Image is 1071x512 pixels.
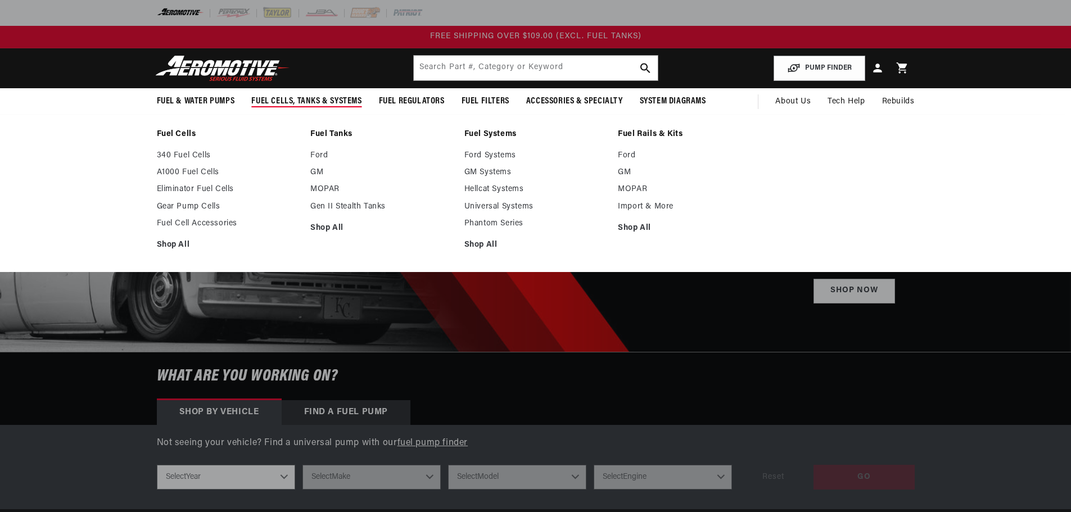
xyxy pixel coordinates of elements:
a: Shop Now [814,279,895,304]
span: FREE SHIPPING OVER $109.00 (EXCL. FUEL TANKS) [430,32,641,40]
select: Engine [594,465,732,490]
button: PUMP FINDER [774,56,865,81]
p: Not seeing your vehicle? Find a universal pump with our [157,436,915,451]
input: Search by Part Number, Category or Keyword [414,56,658,80]
summary: System Diagrams [631,88,715,115]
span: Fuel Regulators [379,96,445,107]
span: Fuel Cells, Tanks & Systems [251,96,361,107]
h6: What are you working on? [129,352,943,400]
a: Gear Pump Cells [157,202,300,212]
a: MOPAR [618,184,761,194]
a: Import & More [618,202,761,212]
a: fuel pump finder [397,438,468,447]
select: Make [302,465,441,490]
a: Shop All [310,223,453,233]
span: Fuel & Water Pumps [157,96,235,107]
summary: Fuel Cells, Tanks & Systems [243,88,370,115]
a: Ford [310,151,453,161]
a: Ford Systems [464,151,607,161]
summary: Tech Help [819,88,873,115]
select: Model [448,465,586,490]
a: Universal Systems [464,202,607,212]
a: Shop All [157,240,300,250]
button: search button [633,56,658,80]
a: Shop All [618,223,761,233]
a: Hellcat Systems [464,184,607,194]
a: Fuel Cells [157,129,300,139]
a: Ford [618,151,761,161]
div: Shop by vehicle [157,400,282,425]
a: Fuel Tanks [310,129,453,139]
a: MOPAR [310,184,453,194]
a: Gen II Stealth Tanks [310,202,453,212]
a: Fuel Rails & Kits [618,129,761,139]
span: About Us [775,97,811,106]
span: Rebuilds [882,96,915,108]
summary: Rebuilds [874,88,923,115]
img: Aeromotive [152,55,293,81]
summary: Accessories & Specialty [518,88,631,115]
a: About Us [767,88,819,115]
a: Shop All [464,240,607,250]
a: 340 Fuel Cells [157,151,300,161]
div: Find a Fuel Pump [282,400,411,425]
span: System Diagrams [640,96,706,107]
a: Fuel Cell Accessories [157,219,300,229]
span: Fuel Filters [462,96,509,107]
summary: Fuel Regulators [370,88,453,115]
a: Fuel Systems [464,129,607,139]
span: Accessories & Specialty [526,96,623,107]
a: GM [618,167,761,178]
a: GM [310,167,453,178]
select: Year [157,465,295,490]
summary: Fuel & Water Pumps [148,88,243,115]
a: Eliminator Fuel Cells [157,184,300,194]
a: Phantom Series [464,219,607,229]
a: A1000 Fuel Cells [157,167,300,178]
a: GM Systems [464,167,607,178]
span: Tech Help [828,96,865,108]
summary: Fuel Filters [453,88,518,115]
